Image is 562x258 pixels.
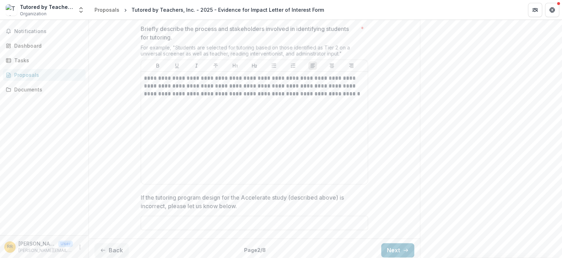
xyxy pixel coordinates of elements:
span: Organization [20,11,47,17]
div: Tutored by Teachers, Inc. [20,3,73,11]
button: Bold [153,61,162,70]
div: Rahul Reddy [7,244,13,249]
button: Ordered List [289,61,297,70]
p: [PERSON_NAME] [18,240,55,247]
a: Tasks [3,54,86,66]
img: Tutored by Teachers, Inc. [6,4,17,16]
p: Briefly describe the process and stakeholders involved in identifying students for tutoring. [141,25,358,42]
button: Partners [528,3,542,17]
button: Italicize [192,61,201,70]
a: Proposals [3,69,86,81]
button: More [76,243,84,251]
p: Page 2 / 8 [244,246,266,254]
p: If the tutoring program design for the Accelerate study (described above) is incorrect, please le... [141,193,364,210]
a: Proposals [92,5,122,15]
button: Get Help [545,3,559,17]
div: Dashboard [14,42,80,49]
button: Bullet List [270,61,278,70]
span: Notifications [14,28,83,35]
a: Documents [3,84,86,95]
a: Dashboard [3,40,86,52]
button: Align Left [308,61,317,70]
p: [PERSON_NAME][EMAIL_ADDRESS][DOMAIN_NAME] [18,247,73,254]
div: For example, "Students are selected for tutoring based on those identified as Tier 2 on a univers... [141,44,368,59]
button: Strike [211,61,220,70]
button: Next [381,243,414,257]
nav: breadcrumb [92,5,327,15]
div: Documents [14,86,80,93]
div: Tasks [14,57,80,64]
button: Underline [173,61,181,70]
div: Tutored by Teachers, Inc. - 2025 - Evidence for Impact Letter of Interest Form [131,6,324,14]
button: Align Right [347,61,356,70]
button: Open entity switcher [76,3,86,17]
button: Notifications [3,26,86,37]
button: Align Center [328,61,336,70]
button: Heading 1 [231,61,239,70]
p: User [58,241,73,247]
button: Heading 2 [250,61,259,70]
div: Proposals [94,6,119,14]
button: Back [94,243,129,257]
div: Proposals [14,71,80,79]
